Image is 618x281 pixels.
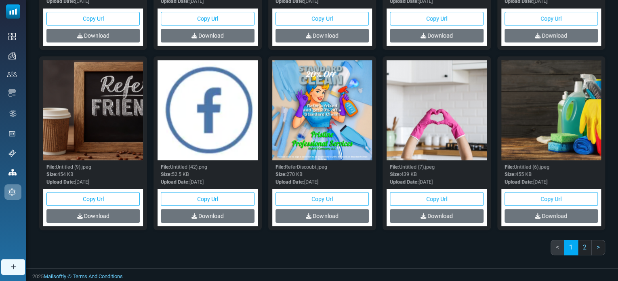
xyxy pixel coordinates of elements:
p: 454 KB [46,171,140,178]
a: Next [591,240,605,255]
p: [DATE] [390,178,483,186]
b: Upload Date: [390,179,418,185]
button: Copy Url [504,12,598,25]
nav: Pages [551,240,605,262]
img: landing_pages.svg [8,130,16,137]
span: translation missing: en.translations.download [427,213,453,219]
p: Untitled (7).jpeg [390,163,483,171]
a: 1 [564,240,578,255]
button: Copy Url [390,12,483,25]
button: Copy Url [275,192,369,206]
a: Download [275,209,369,223]
p: ReferDiscoubt.jpeg [275,163,369,171]
b: File: [504,164,514,170]
img: support-icon.svg [8,150,16,157]
b: Size: [504,171,515,177]
b: Size: [275,171,286,177]
p: 455 KB [504,171,598,178]
b: Upload Date: [504,179,533,185]
b: Upload Date: [275,179,304,185]
span: translation missing: en.translations.download [84,32,109,39]
p: 270 KB [275,171,369,178]
img: dashboard-icon.svg [8,33,16,40]
img: workflow.svg [8,109,17,118]
button: Copy Url [504,192,598,206]
a: Download [46,209,140,223]
button: Copy Url [46,192,140,206]
span: translation missing: en.translations.download [84,213,109,219]
span: translation missing: en.translations.download [198,213,224,219]
p: 52.5 KB [161,171,254,178]
a: Download [390,29,483,42]
button: Copy Url [275,12,369,25]
a: Download [275,29,369,42]
b: Upload Date: [46,179,75,185]
button: Copy Url [161,192,254,206]
span: translation missing: en.translations.download [542,32,567,39]
img: Image 10 [501,60,601,160]
img: mailsoftly_icon_blue_white.svg [6,4,20,19]
b: Size: [390,171,401,177]
p: [DATE] [504,178,598,186]
a: Download [390,209,483,223]
b: File: [161,164,170,170]
span: translation missing: en.layouts.footer.terms_and_conditions [73,273,123,279]
span: translation missing: en.translations.download [542,213,567,219]
p: [DATE] [161,178,254,186]
a: Mailsoftly © [44,273,71,279]
a: Terms And Conditions [73,273,123,279]
span: translation missing: en.translations.download [313,213,338,219]
b: Upload Date: [161,179,189,185]
img: Image 8 [272,60,372,160]
b: Size: [46,171,57,177]
a: Download [161,209,254,223]
img: contacts-icon.svg [7,72,17,77]
b: Size: [161,171,172,177]
img: email-templates-icon.svg [8,89,16,97]
a: Download [504,29,598,42]
p: [DATE] [46,178,140,186]
img: Image 7 [158,60,257,160]
b: File: [275,164,285,170]
p: Untitled (42).png [161,163,254,171]
button: Copy Url [161,12,254,25]
p: [DATE] [275,178,369,186]
span: translation missing: en.translations.download [313,32,338,39]
p: 439 KB [390,171,483,178]
span: translation missing: en.translations.download [198,32,224,39]
img: Image 9 [387,60,486,160]
p: Untitled (9).jpeg [46,163,140,171]
b: File: [390,164,399,170]
img: settings-icon.svg [8,188,16,196]
img: campaigns-icon.png [8,52,16,59]
p: Untitled (6).jpeg [504,163,598,171]
span: translation missing: en.translations.download [427,32,453,39]
button: Copy Url [46,12,140,25]
a: Download [504,209,598,223]
a: Download [46,29,140,42]
a: Download [161,29,254,42]
b: File: [46,164,56,170]
button: Copy Url [390,192,483,206]
a: 2 [578,240,592,255]
img: Image 6 [43,60,143,160]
